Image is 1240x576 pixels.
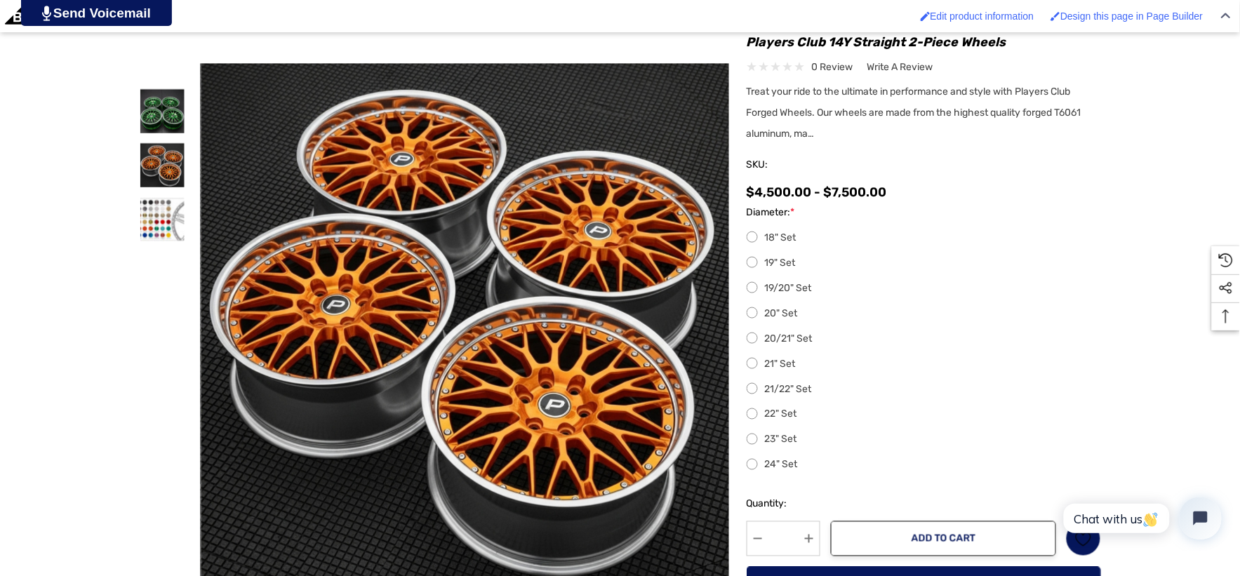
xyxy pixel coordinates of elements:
span: Design this page in Page Builder [1060,11,1203,22]
label: 18" Set [747,229,1101,246]
img: Players Club 14Y Straight 2-Piece Wheels [140,89,185,133]
label: 23" Set [747,431,1101,448]
span: SKU: [747,155,817,175]
a: Enabled brush for product edit Edit product information [914,4,1041,29]
img: Enabled brush for product edit [921,11,931,21]
img: Enabled brush for page builder edit. [1051,11,1060,21]
img: Players Club 14Y Straight 2-Piece Wheels [140,197,185,241]
label: 20/21" Set [747,330,1101,347]
span: Treat your ride to the ultimate in performance and style with Players Club Forged Wheels. Our whe... [747,86,1081,140]
span: Write a Review [867,61,933,74]
label: 24" Set [747,457,1101,474]
span: 0 review [812,58,853,76]
iframe: Tidio Chat [1048,485,1234,551]
label: 19" Set [747,255,1101,272]
img: Close Admin Bar [1221,13,1231,19]
span: $4,500.00 - $7,500.00 [747,185,887,200]
img: PjwhLS0gR2VuZXJhdG9yOiBHcmF2aXQuaW8gLS0+PHN2ZyB4bWxucz0iaHR0cDovL3d3dy53My5vcmcvMjAwMC9zdmciIHhtb... [42,6,51,21]
svg: Social Media [1219,281,1233,295]
label: Diameter: [747,204,1101,221]
label: 21/22" Set [747,381,1101,398]
a: Enabled brush for page builder edit. Design this page in Page Builder [1044,4,1210,29]
label: 20" Set [747,305,1101,322]
label: 21" Set [747,356,1101,373]
svg: Top [1212,309,1240,323]
span: Edit product information [931,11,1034,22]
button: Add to Cart [831,521,1056,556]
label: 22" Set [747,406,1101,423]
img: Players Club 14Y Straight 2-Piece Wheels [140,143,185,187]
label: Quantity: [747,496,820,513]
label: 19/20" Set [747,280,1101,297]
svg: Recently Viewed [1219,253,1233,267]
a: Write a Review [867,58,933,76]
h1: Players Club 14Y Straight 2-Piece Wheels [747,31,1101,53]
